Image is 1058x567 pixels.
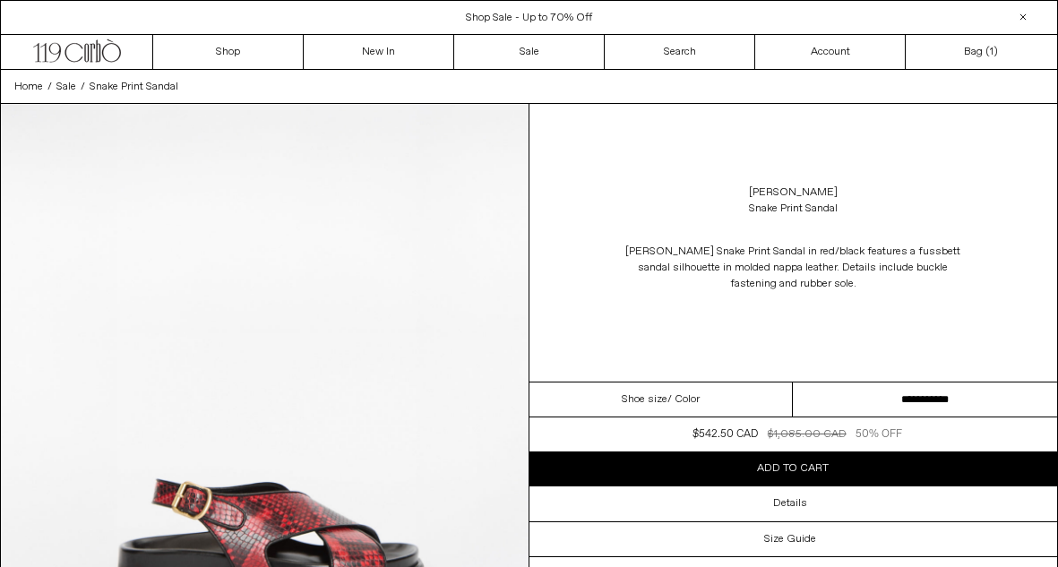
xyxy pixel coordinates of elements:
[856,426,902,442] div: 50% OFF
[906,35,1056,69] a: Bag ()
[529,451,1058,485] button: Add to cart
[990,44,998,60] span: )
[14,80,43,94] span: Home
[755,35,906,69] a: Account
[454,35,605,69] a: Sale
[757,461,829,476] span: Add to cart
[14,79,43,95] a: Home
[56,80,76,94] span: Sale
[773,497,807,510] h3: Details
[153,35,304,69] a: Shop
[466,11,592,25] a: Shop Sale - Up to 70% Off
[692,426,758,442] div: $542.50 CAD
[605,35,755,69] a: Search
[667,391,700,408] span: / Color
[81,79,85,95] span: /
[90,80,178,94] span: Snake Print Sandal
[90,79,178,95] a: Snake Print Sandal
[749,201,838,217] div: Snake Print Sandal
[749,185,838,201] a: [PERSON_NAME]
[990,45,993,59] span: 1
[304,35,454,69] a: New In
[614,235,972,301] p: [PERSON_NAME] Snake Print Sandal in red/black features a fussbett sandal silhouette in molded nap...
[622,391,667,408] span: Shoe size
[56,79,76,95] a: Sale
[764,533,816,546] h3: Size Guide
[768,426,847,442] div: $1,085.00 CAD
[47,79,52,95] span: /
